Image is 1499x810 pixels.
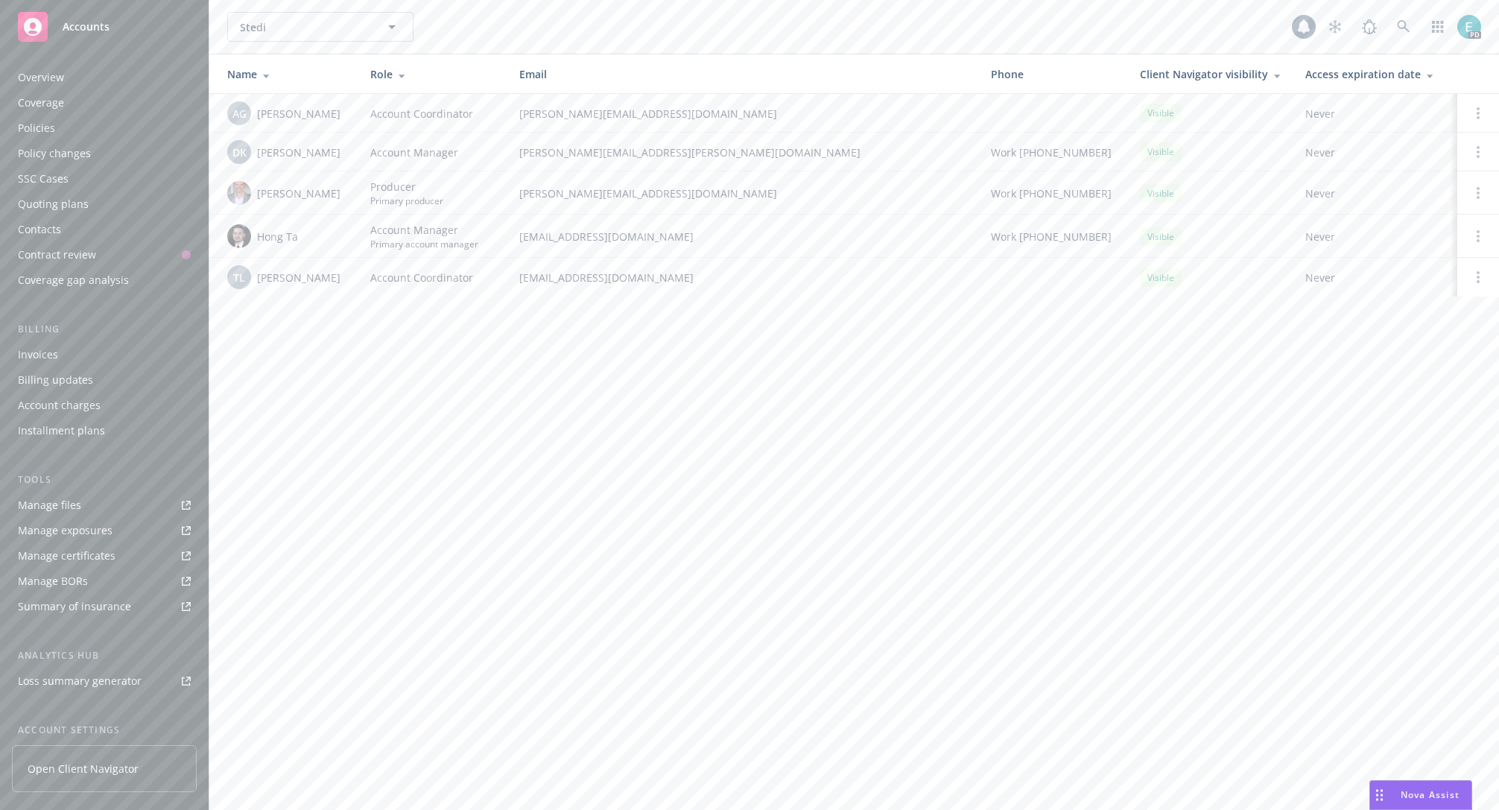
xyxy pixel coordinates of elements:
div: Visible [1140,268,1182,287]
div: Policies [18,116,55,140]
span: TL [233,270,245,285]
div: Installment plans [18,419,105,443]
a: Policy changes [12,142,197,165]
div: Coverage gap analysis [18,268,129,292]
div: Contract review [18,243,96,267]
a: Manage certificates [12,544,197,568]
div: Account charges [18,393,101,417]
div: Manage BORs [18,569,88,593]
a: Coverage [12,91,197,115]
a: Coverage gap analysis [12,268,197,292]
div: Manage files [18,493,81,517]
div: Policy changes [18,142,91,165]
span: Open Client Navigator [28,761,139,776]
div: Client Navigator visibility [1140,66,1281,82]
div: Visible [1140,227,1182,246]
a: Loss summary generator [12,669,197,693]
a: Installment plans [12,419,197,443]
div: Drag to move [1370,781,1389,809]
div: Overview [18,66,64,89]
span: Work [PHONE_NUMBER] [991,145,1112,160]
span: AG [232,106,247,121]
span: [PERSON_NAME] [257,106,340,121]
a: Report a Bug [1354,12,1384,42]
div: Visible [1140,104,1182,122]
div: Loss summary generator [18,669,142,693]
div: Access expiration date [1305,66,1445,82]
div: Contacts [18,218,61,241]
span: [PERSON_NAME] [257,145,340,160]
div: Quoting plans [18,192,89,216]
a: Manage files [12,493,197,517]
div: Email [519,66,967,82]
a: Summary of insurance [12,595,197,618]
span: Never [1305,145,1445,160]
span: Stedi [240,19,369,35]
span: Account Coordinator [370,106,473,121]
a: Switch app [1423,12,1453,42]
span: DK [232,145,247,160]
img: photo [1457,15,1481,39]
div: Name [227,66,346,82]
img: photo [227,224,251,248]
span: [EMAIL_ADDRESS][DOMAIN_NAME] [519,229,967,244]
div: Visible [1140,184,1182,203]
span: [PERSON_NAME][EMAIL_ADDRESS][PERSON_NAME][DOMAIN_NAME] [519,145,967,160]
a: Billing updates [12,368,197,392]
span: Never [1305,106,1445,121]
div: SSC Cases [18,167,69,191]
div: Tools [12,472,197,487]
button: Nova Assist [1369,780,1472,810]
a: Search [1389,12,1419,42]
span: Account Manager [370,145,458,160]
div: Role [370,66,495,82]
div: Billing updates [18,368,93,392]
span: [PERSON_NAME][EMAIL_ADDRESS][DOMAIN_NAME] [519,186,967,201]
a: Account charges [12,393,197,417]
a: Manage exposures [12,519,197,542]
a: Stop snowing [1320,12,1350,42]
span: Primary producer [370,194,443,207]
span: Never [1305,270,1445,285]
div: Invoices [18,343,58,367]
div: Coverage [18,91,64,115]
a: Contacts [12,218,197,241]
span: Account Manager [370,222,478,238]
a: Quoting plans [12,192,197,216]
span: [PERSON_NAME] [257,186,340,201]
span: Accounts [63,21,110,33]
span: Hong Ta [257,229,298,244]
button: Stedi [227,12,413,42]
div: Account settings [12,723,197,738]
div: Summary of insurance [18,595,131,618]
div: Manage certificates [18,544,115,568]
span: Never [1305,186,1445,201]
div: Analytics hub [12,648,197,663]
img: photo [227,181,251,205]
div: Manage exposures [18,519,112,542]
div: Phone [991,66,1116,82]
span: [EMAIL_ADDRESS][DOMAIN_NAME] [519,270,967,285]
a: Manage BORs [12,569,197,593]
span: Producer [370,179,443,194]
a: Overview [12,66,197,89]
span: Primary account manager [370,238,478,250]
div: Visible [1140,142,1182,161]
a: Accounts [12,6,197,48]
span: Work [PHONE_NUMBER] [991,229,1112,244]
a: Policies [12,116,197,140]
a: Contract review [12,243,197,267]
a: SSC Cases [12,167,197,191]
div: Billing [12,322,197,337]
span: Never [1305,229,1445,244]
span: Account Coordinator [370,270,473,285]
span: Work [PHONE_NUMBER] [991,186,1112,201]
span: Nova Assist [1401,788,1460,801]
span: [PERSON_NAME][EMAIL_ADDRESS][DOMAIN_NAME] [519,106,967,121]
a: Invoices [12,343,197,367]
span: [PERSON_NAME] [257,270,340,285]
